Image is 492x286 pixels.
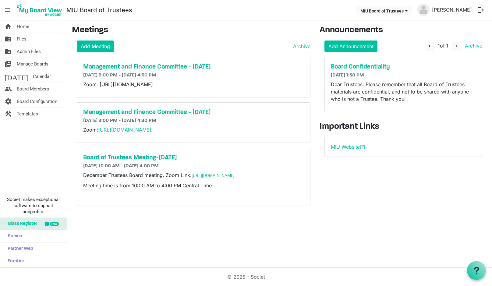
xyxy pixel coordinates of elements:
[5,45,12,58] span: folder_shared
[425,42,434,51] button: navigate_before
[474,4,487,16] button: logout
[331,73,364,78] span: [DATE] 1:38 PM
[324,41,377,52] a: Add Announcement
[2,4,13,16] span: menu
[5,83,12,95] span: people
[17,95,57,108] span: Board Configuration
[83,118,304,124] h6: [DATE] 3:00 PM - [DATE] 4:30 PM
[17,58,48,70] span: Manage Boards
[320,122,487,132] h3: Important Links
[98,127,151,133] a: [URL][DOMAIN_NAME]
[438,43,440,49] span: 1
[17,33,27,45] span: Files
[83,81,153,87] span: Zoom: [URL][DOMAIN_NAME]
[5,95,12,108] span: settings
[17,83,49,95] span: Board Members
[5,58,12,70] span: switch_account
[15,2,66,18] a: My Board View Logo
[331,144,365,150] a: MIU Websiteopen_in_new
[438,43,448,49] span: of 1
[5,243,33,255] span: Partner Web
[83,182,212,189] span: Meeting time is from 10:00 AM to 4:00 PM Central Time
[77,41,114,52] a: Add Meeting
[417,4,430,16] img: no-profile-picture.svg
[427,43,432,49] span: navigate_before
[83,171,304,179] p: December Trustees Board meeting. Zoom Link:
[17,45,41,58] span: Admin Files
[83,109,304,116] a: Management and Finance Committee - [DATE]
[462,43,482,49] a: Archive
[33,70,51,83] span: Calendar
[5,108,12,120] span: construction
[5,218,37,230] span: Glass Register
[17,108,38,120] span: Templates
[72,25,310,36] h3: Meetings
[83,72,304,78] h6: [DATE] 3:00 PM - [DATE] 4:30 PM
[83,63,304,71] a: Management and Finance Committee - [DATE]
[5,70,28,83] span: [DATE]
[454,43,459,49] span: navigate_next
[356,6,412,15] button: MIU Board of Trustees dropdownbutton
[360,144,365,150] span: open_in_new
[83,163,304,169] h6: [DATE] 10:00 AM - [DATE] 4:00 PM
[17,20,29,33] span: Home
[50,222,59,226] div: new
[66,4,132,16] a: MIU Board of Trustees
[227,274,265,280] a: © 2025 - Societ
[5,255,24,267] span: Frontier
[5,20,12,33] span: home
[83,127,151,133] span: Zoom:
[83,154,304,161] a: Board of Trustees Meeting-[DATE]
[320,25,487,36] h3: Announcements
[430,4,474,16] a: [PERSON_NAME]
[192,173,235,178] a: [URL][DOMAIN_NAME]
[5,33,12,45] span: folder_shared
[452,42,461,51] button: navigate_next
[291,43,310,50] a: Archive
[5,230,22,242] span: Sumac
[331,81,476,103] p: Dear Trustees: Please remember that all Board of Trustees materials are confidential, and not to ...
[331,63,476,71] a: Board Confidentiality
[3,196,64,215] span: Societ makes exceptional software to support nonprofits.
[15,2,64,18] img: My Board View Logo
